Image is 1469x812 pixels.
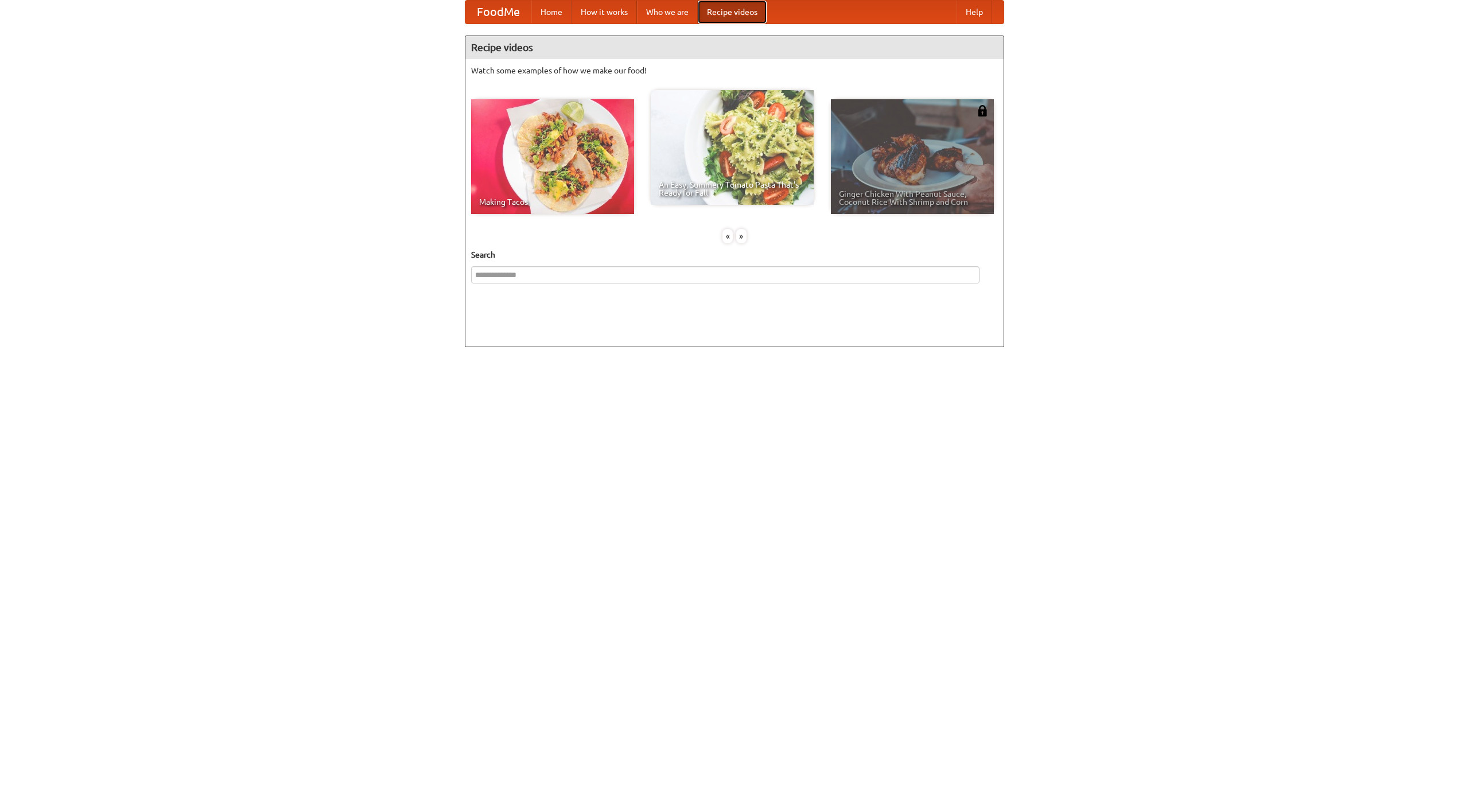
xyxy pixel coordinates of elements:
div: « [722,229,733,243]
a: How it works [572,1,637,24]
a: Who we are [637,1,698,24]
a: FoodMe [465,1,531,24]
h4: Recipe videos [465,36,1004,59]
img: 483408.png [977,105,988,116]
p: Watch some examples of how we make our food! [471,65,998,76]
span: An Easy, Summery Tomato Pasta That's Ready for Fall [659,181,806,197]
a: Help [957,1,992,24]
h5: Search [471,249,998,261]
a: Making Tacos [471,99,634,214]
a: An Easy, Summery Tomato Pasta That's Ready for Fall [651,90,814,205]
a: Home [531,1,572,24]
a: Recipe videos [698,1,767,24]
span: Making Tacos [479,198,626,206]
div: » [736,229,747,243]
